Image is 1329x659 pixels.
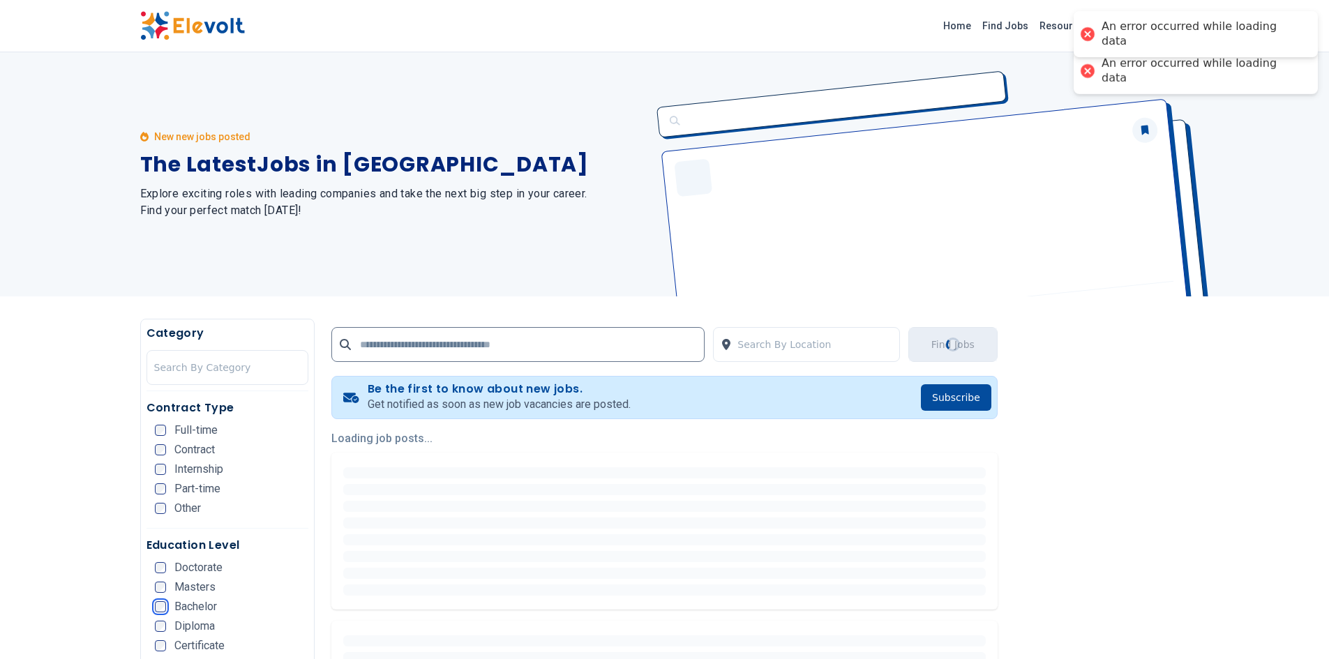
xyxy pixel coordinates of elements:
img: Elevolt [140,11,245,40]
div: An error occurred while loading data [1102,56,1304,86]
span: Bachelor [174,601,217,612]
iframe: Chat Widget [1259,592,1329,659]
span: Internship [174,464,223,475]
span: Other [174,503,201,514]
h5: Category [147,325,309,342]
p: New new jobs posted [154,130,250,144]
p: Loading job posts... [331,430,998,447]
input: Other [155,503,166,514]
button: Subscribe [921,384,991,411]
div: Loading... [943,335,962,354]
span: Diploma [174,621,215,632]
h5: Education Level [147,537,309,554]
h4: Be the first to know about new jobs. [368,382,631,396]
h2: Explore exciting roles with leading companies and take the next big step in your career. Find you... [140,185,648,219]
a: Home [938,15,977,37]
span: Masters [174,582,216,593]
div: An error occurred while loading data [1102,20,1304,49]
input: Certificate [155,640,166,651]
span: Doctorate [174,562,223,573]
a: Find Jobs [977,15,1034,37]
input: Masters [155,582,166,593]
h1: The Latest Jobs in [GEOGRAPHIC_DATA] [140,152,648,177]
input: Doctorate [155,562,166,573]
span: Contract [174,444,215,455]
span: Full-time [174,425,218,436]
span: Part-time [174,483,220,494]
button: Find JobsLoading... [908,327,998,362]
input: Bachelor [155,601,166,612]
input: Internship [155,464,166,475]
input: Contract [155,444,166,455]
input: Full-time [155,425,166,436]
input: Diploma [155,621,166,632]
p: Get notified as soon as new job vacancies are posted. [368,396,631,413]
a: Resources [1034,15,1095,37]
input: Part-time [155,483,166,494]
span: Certificate [174,640,225,651]
h5: Contract Type [147,400,309,416]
